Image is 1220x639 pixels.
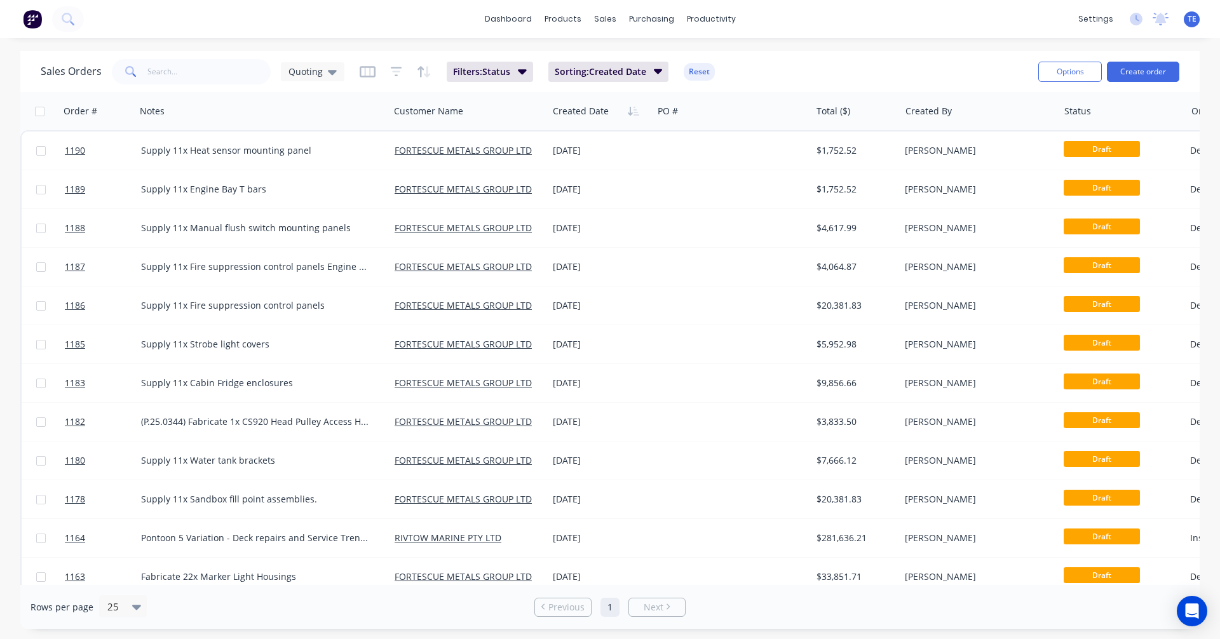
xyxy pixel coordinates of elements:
div: Notes [140,105,165,118]
a: 1182 [65,403,141,441]
div: Supply 11x Strobe light covers [141,338,372,351]
a: Page 1 is your current page [600,598,620,617]
input: Search... [147,59,271,84]
button: Reset [684,63,715,81]
div: PO # [658,105,678,118]
div: $33,851.71 [817,570,891,583]
div: Supply 11x Heat sensor mounting panel [141,144,372,157]
span: 1183 [65,377,85,389]
span: Draft [1064,528,1140,544]
div: [DATE] [553,532,647,544]
span: Draft [1064,180,1140,196]
a: FORTESCUE METALS GROUP LTD [395,415,532,427]
button: Create order [1107,62,1179,82]
div: [DATE] [553,338,647,351]
a: 1180 [65,441,141,480]
div: [DATE] [553,222,647,234]
span: 1187 [65,260,85,273]
div: [DATE] [553,144,647,157]
a: FORTESCUE METALS GROUP LTD [395,570,532,582]
ul: Pagination [529,598,691,617]
a: FORTESCUE METALS GROUP LTD [395,338,532,350]
div: [PERSON_NAME] [905,144,1046,157]
a: 1187 [65,248,141,286]
span: Draft [1064,373,1140,389]
span: 1188 [65,222,85,234]
a: FORTESCUE METALS GROUP LTD [395,222,532,234]
div: Order # [64,105,97,118]
div: [DATE] [553,415,647,428]
div: $5,952.98 [817,338,891,351]
div: [DATE] [553,299,647,312]
span: 1182 [65,415,85,428]
div: [PERSON_NAME] [905,183,1046,196]
a: dashboard [478,10,538,29]
div: Customer Name [394,105,463,118]
div: $9,856.66 [817,377,891,389]
a: 1163 [65,558,141,596]
a: FORTESCUE METALS GROUP LTD [395,454,532,466]
span: Rows per page [30,601,93,614]
div: productivity [681,10,742,29]
div: $20,381.83 [817,299,891,312]
a: 1178 [65,480,141,518]
a: RIVTOW MARINE PTY LTD [395,532,501,544]
div: $3,833.50 [817,415,891,428]
button: Sorting:Created Date [548,62,669,82]
a: FORTESCUE METALS GROUP LTD [395,183,532,195]
div: Supply 11x Engine Bay T bars [141,183,372,196]
span: Draft [1064,335,1140,351]
span: Draft [1064,451,1140,467]
div: $1,752.52 [817,144,891,157]
div: Supply 11x Sandbox fill point assemblies. [141,493,372,506]
div: [PERSON_NAME] [905,377,1046,389]
a: 1185 [65,325,141,363]
div: [PERSON_NAME] [905,415,1046,428]
a: 1188 [65,209,141,247]
span: TE [1188,13,1196,25]
div: $4,064.87 [817,260,891,273]
div: $1,752.52 [817,183,891,196]
a: FORTESCUE METALS GROUP LTD [395,493,532,505]
div: products [538,10,588,29]
div: [DATE] [553,570,647,583]
div: [PERSON_NAME] [905,570,1046,583]
a: FORTESCUE METALS GROUP LTD [395,377,532,389]
span: 1186 [65,299,85,312]
div: Created Date [553,105,609,118]
button: Filters:Status [447,62,533,82]
div: (P.25.0344) Fabricate 1x CS920 Head Pulley Access Hatch [141,415,372,428]
div: [PERSON_NAME] [905,299,1046,312]
div: Supply 11x Manual flush switch mounting panels [141,222,372,234]
div: Total ($) [817,105,850,118]
a: 1164 [65,519,141,557]
div: $4,617.99 [817,222,891,234]
div: Supply 11x Cabin Fridge enclosures [141,377,372,389]
span: Draft [1064,296,1140,312]
span: 1190 [65,144,85,157]
div: [DATE] [553,454,647,467]
span: 1185 [65,338,85,351]
div: [DATE] [553,183,647,196]
a: FORTESCUE METALS GROUP LTD [395,299,532,311]
a: 1189 [65,170,141,208]
span: Filters: Status [453,65,510,78]
span: 1189 [65,183,85,196]
span: 1163 [65,570,85,583]
div: Supply 11x Fire suppression control panels [141,299,372,312]
a: Next page [629,601,685,614]
div: Open Intercom Messenger [1177,596,1207,626]
div: sales [588,10,623,29]
span: Draft [1064,141,1140,157]
div: Pontoon 5 Variation - Deck repairs and Service Trench repairs - Stainless steel [141,532,372,544]
span: Quoting [288,65,323,78]
a: Previous page [535,601,591,614]
span: Draft [1064,412,1140,428]
a: 1186 [65,286,141,325]
h1: Sales Orders [41,65,102,77]
div: settings [1072,10,1120,29]
div: Fabricate 22x Marker Light Housings [141,570,372,583]
div: Created By [905,105,952,118]
img: Factory [23,10,42,29]
a: FORTESCUE METALS GROUP LTD [395,260,532,272]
